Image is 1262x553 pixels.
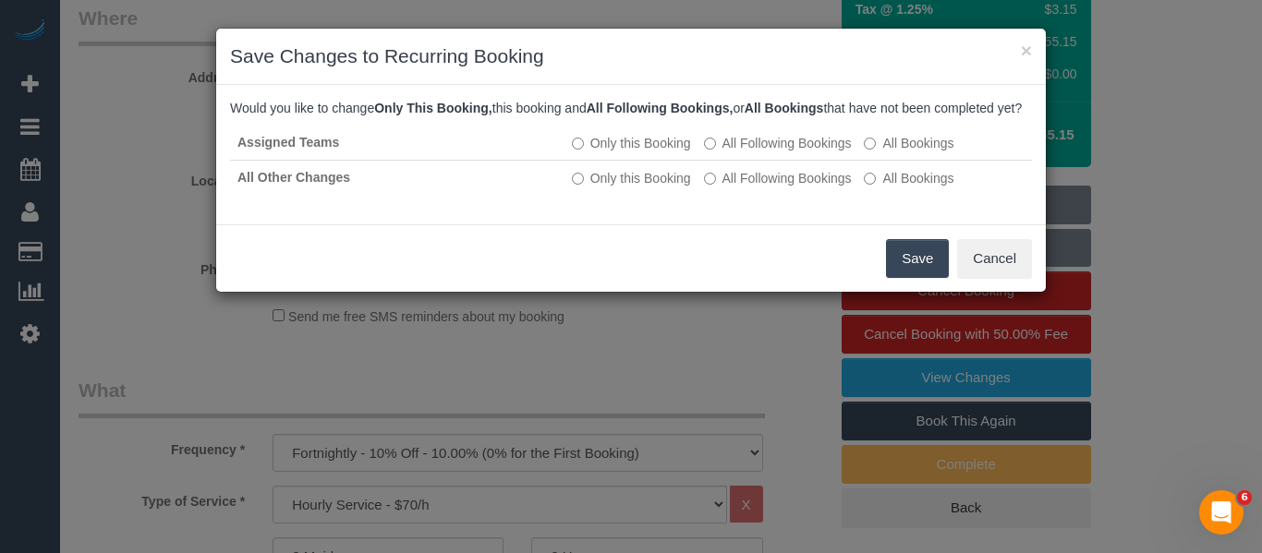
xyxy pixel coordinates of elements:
[1237,490,1252,505] span: 6
[1199,490,1244,535] iframe: Intercom live chat
[572,138,584,150] input: Only this Booking
[587,101,734,115] b: All Following Bookings,
[957,239,1032,278] button: Cancel
[864,138,876,150] input: All Bookings
[572,173,584,185] input: Only this Booking
[230,42,1032,70] h3: Save Changes to Recurring Booking
[374,101,492,115] b: Only This Booking,
[1021,41,1032,60] button: ×
[864,134,953,152] label: All bookings that have not been completed yet will be changed.
[704,134,852,152] label: This and all the bookings after it will be changed.
[704,173,716,185] input: All Following Bookings
[572,134,691,152] label: All other bookings in the series will remain the same.
[704,138,716,150] input: All Following Bookings
[237,170,350,185] strong: All Other Changes
[704,169,852,187] label: This and all the bookings after it will be changed.
[886,239,949,278] button: Save
[237,135,339,150] strong: Assigned Teams
[572,169,691,187] label: All other bookings in the series will remain the same.
[745,101,824,115] b: All Bookings
[864,173,876,185] input: All Bookings
[864,169,953,187] label: All bookings that have not been completed yet will be changed.
[230,99,1032,117] p: Would you like to change this booking and or that have not been completed yet?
